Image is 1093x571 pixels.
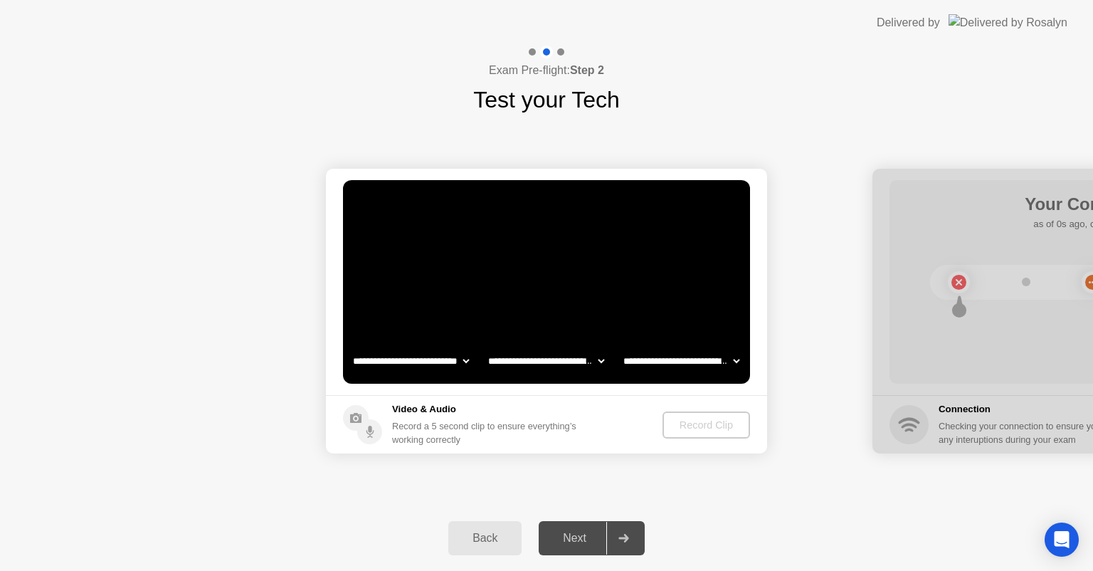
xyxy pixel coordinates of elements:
h4: Exam Pre-flight: [489,62,604,79]
div: Open Intercom Messenger [1045,523,1079,557]
button: Next [539,521,645,555]
b: Step 2 [570,64,604,76]
div: Delivered by [877,14,940,31]
div: Record a 5 second clip to ensure everything’s working correctly [392,419,582,446]
h1: Test your Tech [473,83,620,117]
button: Record Clip [662,412,750,439]
select: Available microphones [621,347,742,375]
select: Available cameras [350,347,472,375]
h5: Video & Audio [392,402,582,417]
div: Record Clip [668,419,744,431]
button: Back [448,521,522,555]
div: Next [543,532,606,545]
select: Available speakers [485,347,607,375]
div: Back [453,532,517,545]
img: Delivered by Rosalyn [949,14,1067,31]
